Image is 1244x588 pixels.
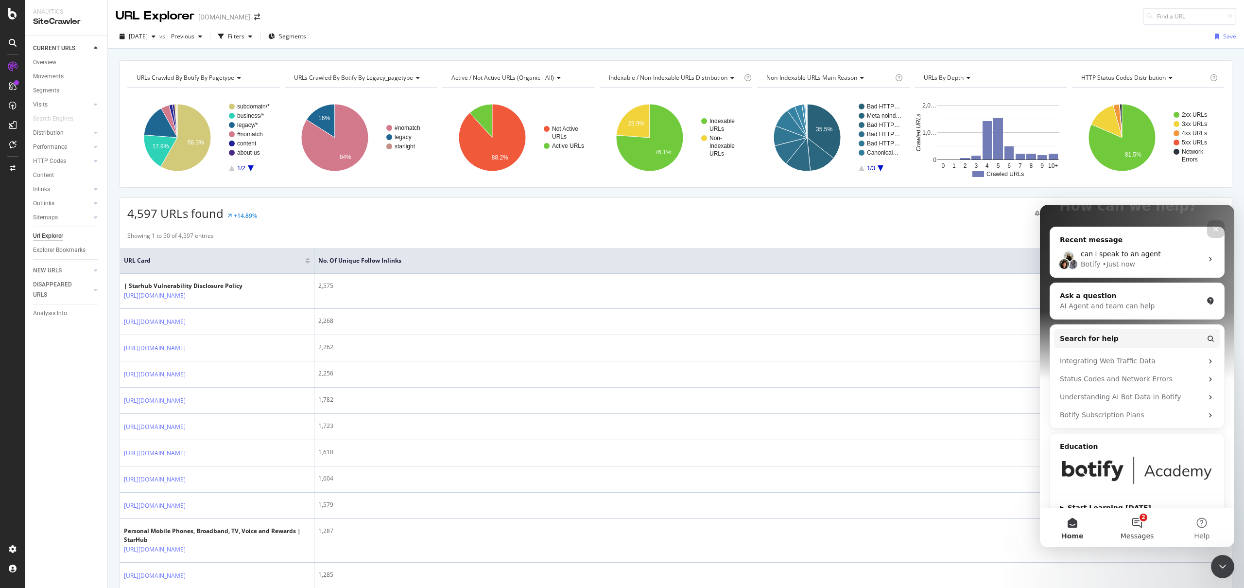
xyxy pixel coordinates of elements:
div: Inlinks [33,184,50,195]
span: Active / Not Active URLs (organic - all) [451,73,554,82]
text: 3 [974,162,978,169]
a: Visits [33,100,91,110]
div: Recent messageJessica avatarJenny avatarRenaud avatarcan i speak to an agent ​Botify•Just now [10,22,185,73]
text: 1 [952,162,956,169]
text: 7 [1019,162,1022,169]
text: Network [1182,148,1204,155]
button: Search for help [14,124,180,143]
div: 1,610 [318,448,1228,457]
div: CURRENT URLS [33,43,75,53]
button: Filters [214,29,256,44]
text: 76.1% [655,149,672,156]
div: Botify [41,54,61,65]
div: A chart. [285,95,436,180]
div: 1,579 [318,500,1228,509]
div: Search Engines [33,114,73,124]
div: arrow-right-arrow-left [254,14,260,20]
text: subdomain/* [237,103,270,110]
div: 2,268 [318,317,1228,325]
span: URL Card [124,256,303,265]
div: Analysis Info [33,308,67,319]
div: 1,604 [318,474,1228,483]
text: legacy [395,134,412,141]
button: Messages [65,303,129,342]
div: Understanding AI Bot Data in Botify [20,187,163,197]
text: 9 [1040,162,1044,169]
text: 10+ [1048,162,1058,169]
div: AI Agent and team can help [20,96,163,107]
div: Status Codes and Network Errors [20,169,163,179]
span: Help [154,328,170,335]
text: 84% [340,154,351,160]
div: Filters [228,32,244,40]
text: 23.9% [628,120,644,127]
svg: A chart. [600,95,751,180]
a: [URL][DOMAIN_NAME] [124,291,186,301]
button: Segments [264,29,310,44]
a: CURRENT URLS [33,43,91,53]
button: Save [1211,29,1236,44]
text: 2xx URLs [1182,111,1207,118]
a: HTTP Codes [33,156,91,166]
span: URLs Crawled By Botify By legacy_pagetype [294,73,413,82]
a: Segments [33,86,101,96]
div: Botify Subscription Plans [14,201,180,219]
a: [URL][DOMAIN_NAME] [124,317,186,327]
text: about-us [237,149,260,156]
h4: URLs Crawled By Botify By pagetype [135,70,271,86]
div: Movements [33,71,64,82]
div: ▶ Start Learning [DATE] [10,290,184,316]
div: Visits [33,100,48,110]
text: URLs [552,133,567,140]
a: Analysis Info [33,308,101,319]
a: [URL][DOMAIN_NAME] [124,571,186,581]
div: Jessica avatarJenny avatarRenaud avatarcan i speak to an agent ​Botify•Just now [10,36,184,72]
text: Bad HTTP… [867,131,900,138]
h2: Education [20,237,174,247]
text: 4xx URLs [1182,130,1207,137]
div: Showing 1 to 50 of 4,597 entries [127,232,214,243]
div: Personal Mobile Phones, Broadband, TV, Voice and Rewards | StarHub [124,527,310,544]
text: Bad HTTP… [867,103,900,110]
text: Crawled URLs [986,171,1024,178]
button: Previous [167,29,206,44]
text: URLs [709,125,724,132]
span: Previous [167,32,194,40]
div: HTTP Codes [33,156,66,166]
text: 2 [964,162,967,169]
div: URL Explorer [116,8,194,24]
div: ▶ Start Learning [DATE] [20,298,174,308]
a: Overview [33,57,101,68]
a: [URL][DOMAIN_NAME] [124,370,186,379]
a: Distribution [33,128,91,138]
img: Jenny avatar [18,53,30,65]
text: Crawled URLs [915,114,922,151]
div: 1,723 [318,422,1228,430]
text: #nomatch [395,125,420,131]
text: 1/2 [237,165,245,172]
a: [URL][DOMAIN_NAME] [124,475,186,484]
text: 2,0… [922,102,936,109]
div: Close [167,16,185,33]
h4: Non-Indexable URLs Main Reason [764,70,893,86]
span: Messages [81,328,114,335]
text: 0 [941,162,945,169]
a: [URL][DOMAIN_NAME] [124,396,186,406]
iframe: Intercom live chat [1040,205,1234,547]
iframe: Intercom live chat [1211,555,1234,578]
span: URLs by Depth [924,73,964,82]
text: legacy/* [237,122,258,128]
span: 4,597 URLs found [127,205,224,221]
text: Not Active [552,125,578,132]
div: Ask a question [20,86,163,96]
a: [URL][DOMAIN_NAME] [124,501,186,511]
div: Recent message [20,30,174,40]
text: 6 [1007,162,1011,169]
svg: A chart. [915,95,1066,180]
svg: A chart. [442,95,594,180]
svg: A chart. [127,95,279,180]
span: Search for help [20,129,79,139]
img: Renaud avatar [27,53,38,65]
